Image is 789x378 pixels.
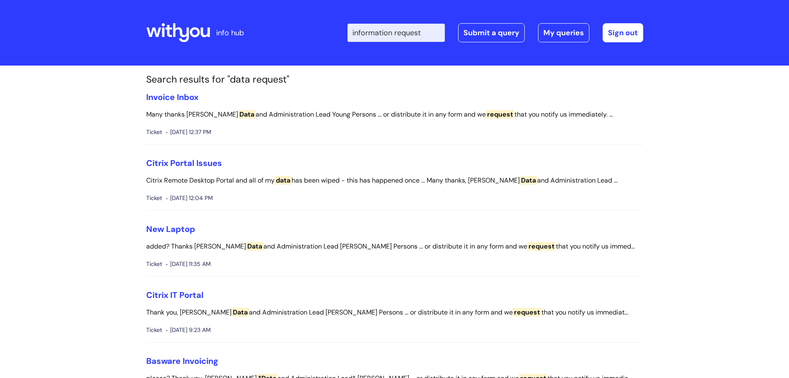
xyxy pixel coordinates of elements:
[146,259,162,269] span: Ticket
[146,241,643,253] p: added? Thanks [PERSON_NAME] and Administration Lead [PERSON_NAME] Persons ... or distribute it in...
[166,127,211,137] span: [DATE] 12:37 PM
[146,325,162,335] span: Ticket
[146,74,643,85] h1: Search results for "data request"
[520,176,537,185] span: Data
[238,110,256,119] span: Data
[603,23,643,42] a: Sign out
[513,308,541,317] span: request
[275,176,292,185] span: data
[146,109,643,121] p: Many thanks [PERSON_NAME] and Administration Lead Young Persons ... or distribute it in any form ...
[146,175,643,187] p: Citrix Remote Desktop Portal and all of my has been wiped - this has happened once ... Many thank...
[166,193,213,203] span: [DATE] 12:04 PM
[527,242,556,251] span: request
[146,290,203,300] a: Citrix IT Portal
[486,110,514,119] span: request
[146,193,162,203] span: Ticket
[146,158,222,168] a: Citrix Portal Issues
[347,24,445,42] input: Search
[146,356,218,366] a: Basware Invoicing
[246,242,263,251] span: Data
[538,23,589,42] a: My queries
[347,23,643,42] div: | -
[146,307,643,319] p: Thank you, [PERSON_NAME] and Administration Lead [PERSON_NAME] Persons ... or distribute it in an...
[146,224,195,234] a: New Laptop
[166,325,211,335] span: [DATE] 9:23 AM
[458,23,525,42] a: Submit a query
[216,26,244,39] p: info hub
[146,127,162,137] span: Ticket
[232,308,249,317] span: Data
[146,92,198,102] a: Invoice Inbox
[166,259,211,269] span: [DATE] 11:35 AM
